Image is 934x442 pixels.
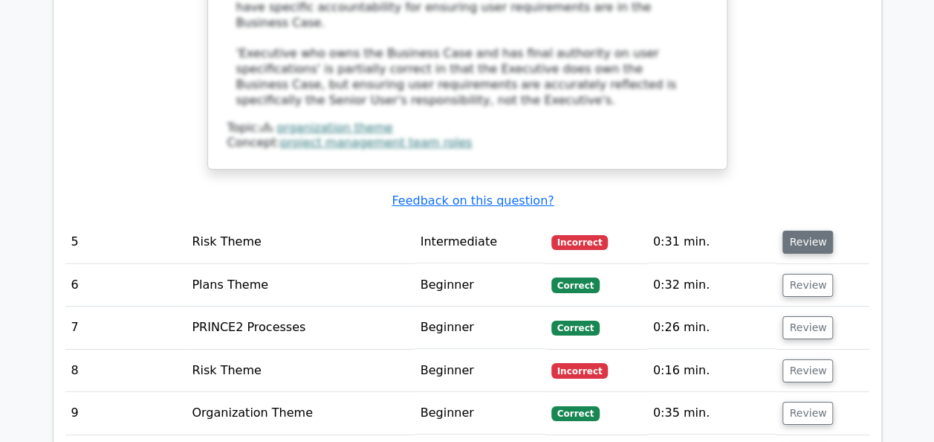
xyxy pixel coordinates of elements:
td: Risk Theme [186,221,414,263]
a: organization theme [276,121,392,135]
span: Incorrect [551,235,609,250]
td: Plans Theme [186,264,414,307]
td: Beginner [415,392,545,435]
span: Incorrect [551,363,609,378]
span: Correct [551,321,600,336]
span: Correct [551,278,600,292]
td: 0:32 min. [647,264,777,307]
button: Review [782,402,833,425]
button: Review [782,274,833,297]
div: Concept: [227,135,707,151]
td: 0:26 min. [647,307,777,349]
td: Organization Theme [186,392,414,435]
td: 8 [65,350,187,392]
td: 0:16 min. [647,350,777,392]
td: Beginner [415,264,545,307]
td: Risk Theme [186,350,414,392]
td: 0:31 min. [647,221,777,263]
a: project management team roles [280,135,472,150]
button: Review [782,359,833,382]
td: 6 [65,264,187,307]
td: Beginner [415,350,545,392]
div: Topic: [227,121,707,136]
span: Correct [551,406,600,421]
a: Feedback on this question? [392,193,554,208]
td: Beginner [415,307,545,349]
td: Intermediate [415,221,545,263]
td: PRINCE2 Processes [186,307,414,349]
button: Review [782,316,833,339]
button: Review [782,231,833,254]
td: 9 [65,392,187,435]
td: 5 [65,221,187,263]
td: 0:35 min. [647,392,777,435]
td: 7 [65,307,187,349]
